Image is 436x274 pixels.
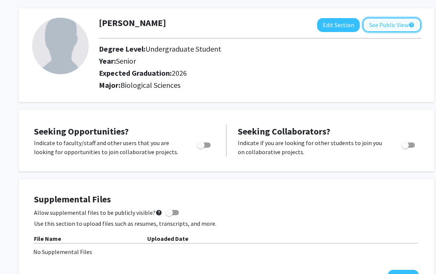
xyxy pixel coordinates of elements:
[34,235,61,242] b: File Name
[194,138,215,150] div: Toggle
[99,81,421,90] h2: Major:
[145,44,221,54] span: Undergraduate Student
[34,219,419,228] p: Use this section to upload files such as resumes, transcripts, and more.
[408,20,414,29] mat-icon: help
[238,138,387,156] p: Indicate if you are looking for other students to join you on collaborative projects.
[99,44,369,54] h2: Degree Level:
[363,18,421,32] button: See Public View
[34,138,183,156] p: Indicate to faculty/staff and other users that you are looking for opportunities to join collabor...
[116,56,136,66] span: Senior
[99,57,369,66] h2: Year:
[398,138,419,150] div: Toggle
[34,194,419,205] h4: Supplemental Files
[120,80,180,90] span: Biological Sciences
[33,247,420,256] div: No Supplemental Files
[34,208,162,217] span: Allow supplemental files to be publicly visible?
[99,69,369,78] h2: Expected Graduation:
[99,18,166,29] h1: [PERSON_NAME]
[317,18,360,32] button: Edit Section
[172,68,187,78] span: 2026
[147,235,188,242] b: Uploaded Date
[32,18,89,74] img: Profile Picture
[156,208,162,217] mat-icon: help
[34,126,129,137] span: Seeking Opportunities?
[238,126,330,137] span: Seeking Collaborators?
[6,240,32,268] iframe: Chat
